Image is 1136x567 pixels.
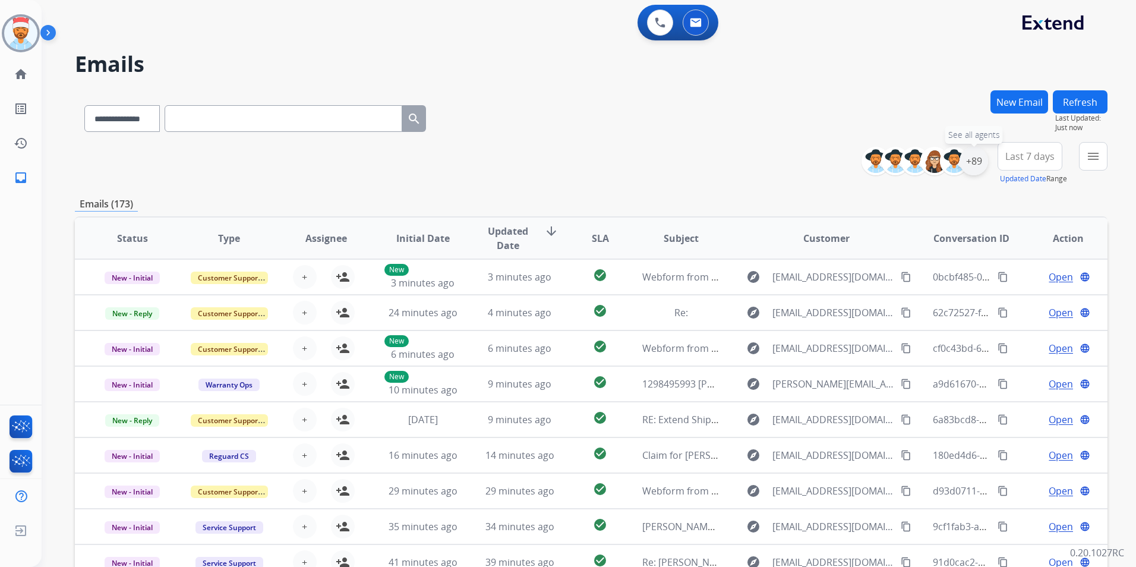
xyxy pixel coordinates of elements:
mat-icon: content_copy [998,486,1008,496]
span: Open [1049,270,1073,284]
span: + [302,412,307,427]
span: 3 minutes ago [488,270,551,283]
span: 4 minutes ago [488,306,551,319]
p: 0.20.1027RC [1070,546,1124,560]
span: + [302,341,307,355]
span: 24 minutes ago [389,306,457,319]
span: Assignee [305,231,347,245]
span: Customer Support [191,486,268,498]
span: [PERSON_NAME][EMAIL_ADDRESS][PERSON_NAME][DOMAIN_NAME] [772,377,894,391]
span: cf0c43bd-66f5-40e2-8656-616a8d974fe2 [933,342,1109,355]
span: [EMAIL_ADDRESS][DOMAIN_NAME] [772,448,894,462]
span: [EMAIL_ADDRESS][DOMAIN_NAME] [772,270,894,284]
mat-icon: person_add [336,377,350,391]
span: + [302,305,307,320]
span: Claim for [PERSON_NAME] [642,449,759,462]
span: Initial Date [396,231,450,245]
span: 14 minutes ago [485,449,554,462]
mat-icon: content_copy [998,521,1008,532]
mat-icon: arrow_downward [544,224,558,238]
span: Open [1049,448,1073,462]
mat-icon: list_alt [14,102,28,116]
span: New - Reply [105,414,159,427]
span: Re: [674,306,688,319]
button: + [293,265,317,289]
span: 9cf1fab3-abf7-402f-8a5e-6904ff540e13 [933,520,1103,533]
span: RE: Extend Shipping Protection - Adorama Ord# 34184582 [642,413,901,426]
span: 9 minutes ago [488,413,551,426]
mat-icon: content_copy [901,307,911,318]
mat-icon: person_add [336,270,350,284]
span: Webform from [EMAIL_ADDRESS][DOMAIN_NAME] on [DATE] [642,484,911,497]
p: New [384,371,409,383]
span: Open [1049,519,1073,534]
span: New - Initial [105,521,160,534]
button: + [293,443,317,467]
span: 6a83bcd8-16c0-4a12-a830-13e26871fa3c [933,413,1113,426]
span: [EMAIL_ADDRESS][DOMAIN_NAME] [772,341,894,355]
span: Open [1049,377,1073,391]
button: Updated Date [1000,174,1046,184]
button: + [293,408,317,431]
span: Open [1049,412,1073,427]
span: Just now [1055,123,1107,133]
mat-icon: language [1080,272,1090,282]
mat-icon: explore [746,305,761,320]
mat-icon: search [407,112,421,126]
mat-icon: explore [746,341,761,355]
mat-icon: history [14,136,28,150]
span: New - Initial [105,450,160,462]
button: + [293,301,317,325]
mat-icon: person_add [336,412,350,427]
span: [EMAIL_ADDRESS][DOMAIN_NAME] [772,305,894,320]
span: Subject [664,231,699,245]
mat-icon: language [1080,414,1090,425]
th: Action [1011,218,1107,259]
button: + [293,479,317,503]
button: + [293,372,317,396]
mat-icon: explore [746,412,761,427]
span: Reguard CS [202,450,256,462]
span: 0bcbf485-0727-475f-8a69-08a98f0300ab [933,270,1110,283]
button: Last 7 days [998,142,1062,171]
span: Status [117,231,148,245]
span: New - Reply [105,307,159,320]
span: New - Initial [105,343,160,355]
mat-icon: explore [746,484,761,498]
mat-icon: check_circle [593,304,607,318]
span: Customer Support [191,343,268,355]
mat-icon: language [1080,450,1090,461]
mat-icon: language [1080,379,1090,389]
span: See all agents [948,129,1000,141]
span: 9 minutes ago [488,377,551,390]
span: Customer Support [191,307,268,320]
span: + [302,484,307,498]
mat-icon: check_circle [593,268,607,282]
mat-icon: content_copy [901,379,911,389]
mat-icon: explore [746,448,761,462]
span: 3 minutes ago [391,276,455,289]
button: Refresh [1053,90,1107,114]
mat-icon: check_circle [593,375,607,389]
span: 16 minutes ago [389,449,457,462]
button: New Email [990,90,1048,114]
span: New - Initial [105,272,160,284]
span: Last Updated: [1055,114,1107,123]
p: New [384,264,409,276]
mat-icon: language [1080,343,1090,354]
mat-icon: content_copy [998,379,1008,389]
mat-icon: language [1080,486,1090,496]
button: + [293,336,317,360]
span: d93d0711-26f5-4d27-8d1e-aa71beeaa462 [933,484,1116,497]
h2: Emails [75,52,1107,76]
span: Webform from [EMAIL_ADDRESS][DOMAIN_NAME] on [DATE] [642,342,911,355]
span: 35 minutes ago [389,520,457,533]
span: New - Initial [105,486,160,498]
span: Warranty Ops [198,379,260,391]
span: + [302,270,307,284]
span: 6 minutes ago [488,342,551,355]
span: + [302,448,307,462]
span: [EMAIL_ADDRESS][DOMAIN_NAME][DATE] [772,519,894,534]
button: + [293,515,317,538]
span: + [302,519,307,534]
